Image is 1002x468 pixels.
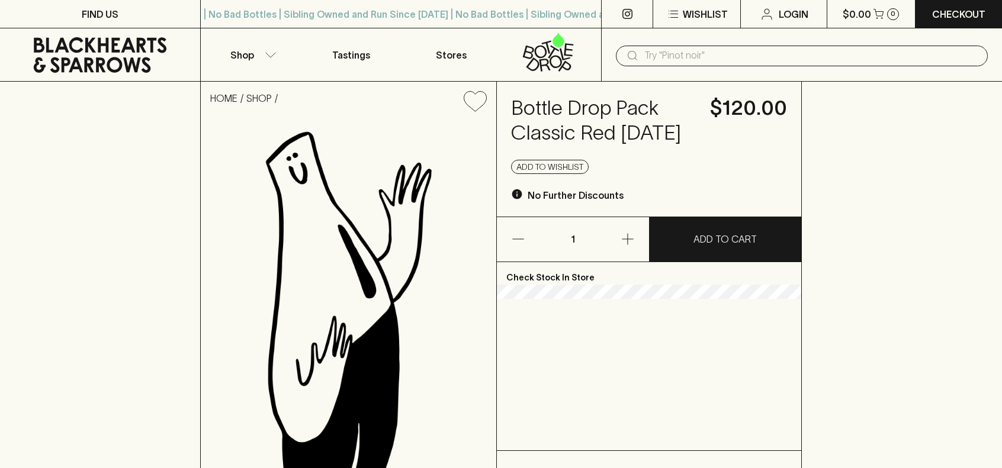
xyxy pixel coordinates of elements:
p: No Further Discounts [528,188,624,202]
p: FIND US [82,7,118,21]
p: Checkout [932,7,985,21]
p: ADD TO CART [693,232,757,246]
h4: Bottle Drop Pack Classic Red [DATE] [511,96,695,146]
p: Stores [436,48,467,62]
p: $0.00 [843,7,871,21]
p: Shop [230,48,254,62]
button: ADD TO CART [650,217,801,262]
a: SHOP [246,93,272,104]
p: 0 [891,11,895,17]
button: Add to wishlist [459,86,492,117]
p: Tastings [332,48,370,62]
a: Stores [401,28,501,81]
button: Shop [201,28,301,81]
h4: $120.00 [710,96,787,121]
p: 1 [559,217,587,262]
input: Try "Pinot noir" [644,46,978,65]
p: Check Stock In Store [497,262,801,285]
button: Add to wishlist [511,160,589,174]
a: HOME [210,93,237,104]
p: Wishlist [683,7,728,21]
a: Tastings [301,28,401,81]
p: Login [779,7,808,21]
